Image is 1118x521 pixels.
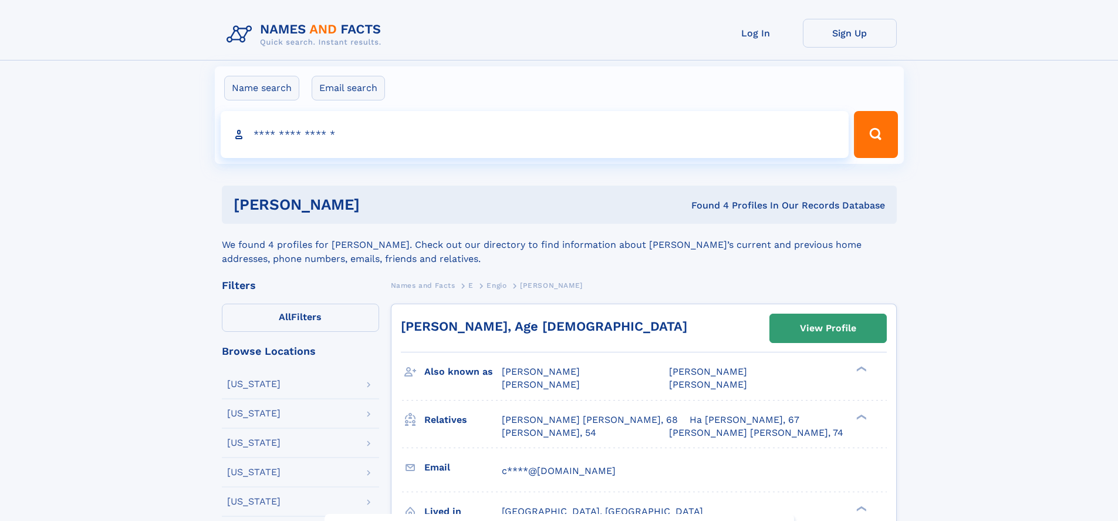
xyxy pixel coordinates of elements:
[227,409,281,418] div: [US_STATE]
[487,281,506,290] span: Engio
[222,304,379,332] label: Filters
[279,311,291,322] span: All
[224,76,299,100] label: Name search
[424,458,502,478] h3: Email
[853,365,867,373] div: ❯
[221,111,849,158] input: search input
[525,199,885,212] div: Found 4 Profiles In Our Records Database
[853,505,867,512] div: ❯
[502,366,580,377] span: [PERSON_NAME]
[227,379,281,389] div: [US_STATE]
[222,280,379,291] div: Filters
[502,426,596,439] a: [PERSON_NAME], 54
[227,438,281,448] div: [US_STATE]
[222,346,379,357] div: Browse Locations
[424,410,502,430] h3: Relatives
[502,379,580,390] span: [PERSON_NAME]
[690,414,799,426] a: Ha [PERSON_NAME], 67
[669,379,747,390] span: [PERSON_NAME]
[391,278,455,293] a: Names and Facts
[502,414,678,426] a: [PERSON_NAME] [PERSON_NAME], 68
[669,426,843,439] a: [PERSON_NAME] [PERSON_NAME], 74
[800,315,856,342] div: View Profile
[468,281,474,290] span: E
[709,19,803,48] a: Log In
[803,19,897,48] a: Sign Up
[468,278,474,293] a: E
[487,278,506,293] a: Engio
[854,111,897,158] button: Search Button
[853,413,867,421] div: ❯
[227,468,281,477] div: [US_STATE]
[669,366,747,377] span: [PERSON_NAME]
[234,197,526,212] h1: [PERSON_NAME]
[222,19,391,51] img: Logo Names and Facts
[312,76,385,100] label: Email search
[227,497,281,506] div: [US_STATE]
[520,281,583,290] span: [PERSON_NAME]
[424,362,502,382] h3: Also known as
[502,506,703,517] span: [GEOGRAPHIC_DATA], [GEOGRAPHIC_DATA]
[770,314,886,342] a: View Profile
[401,319,687,334] a: [PERSON_NAME], Age [DEMOGRAPHIC_DATA]
[222,224,897,266] div: We found 4 profiles for [PERSON_NAME]. Check out our directory to find information about [PERSON_...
